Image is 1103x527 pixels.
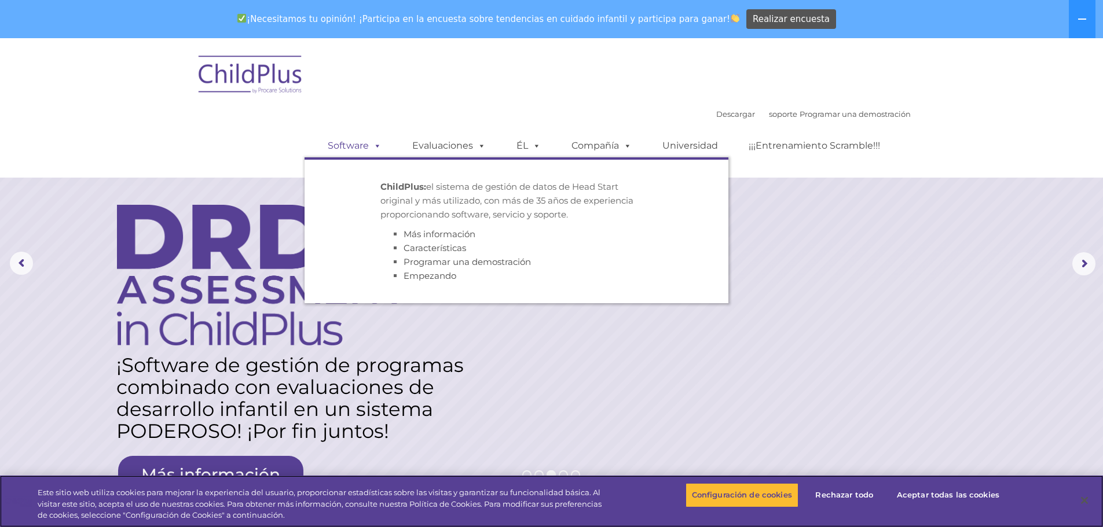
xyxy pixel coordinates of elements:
button: Rechazar todo [808,483,881,507]
a: Empezando [404,270,456,281]
font: ChildPlus: [380,181,426,192]
font: Evaluaciones [412,140,473,151]
img: Evaluación del DRDP en ChildPlus [117,204,406,345]
font: ÉL [516,140,528,151]
font: Software [328,140,369,151]
a: Características [404,242,466,253]
font: Más información [141,465,280,484]
a: Compañía [560,134,643,157]
a: Más información [118,456,303,493]
a: Universidad [651,134,730,157]
font: Compañía [571,140,619,151]
a: Realizar encuesta [746,9,837,30]
font: ¡¡¡Entrenamiento Scramble!!! [749,140,880,151]
font: Rechazar todo [815,490,873,499]
button: Aceptar todas las cookies [891,483,1006,507]
img: ✅ [237,14,246,23]
button: Configuración de cookies [686,483,798,507]
font: Número de teléfono [161,124,227,132]
font: ¡Software de gestión de programas combinado con evaluaciones de desarrollo infantil en un sistema... [116,353,464,443]
font: Realizar encuesta [753,14,830,24]
img: 👏 [731,14,739,23]
font: Aceptar todas las cookies [897,490,999,499]
a: Descargar [716,109,755,119]
font: | [797,109,800,119]
a: Software [316,134,393,157]
font: Este sitio web utiliza cookies para mejorar la experiencia del usuario, proporcionar estadísticas... [38,488,602,519]
font: Apellido [161,76,188,85]
a: ÉL [505,134,552,157]
a: Programar una demostración [404,256,531,267]
a: Más información [404,229,475,239]
a: ¡¡¡Entrenamiento Scramble!!! [737,134,892,157]
a: Evaluaciones [401,134,497,157]
font: Incluya capturas de pantalla o imágenes que puedan ser útiles para proporcionar un contexto útil. [1,448,276,455]
font: Universidad [662,140,718,151]
a: Programar una demostración [800,109,911,119]
font: ¡Necesitamos tu opinión! ¡Participa en la encuesta sobre tendencias en cuidado infantil y partici... [247,14,730,24]
img: ChildPlus de Procare Solutions [193,47,309,105]
button: Cerca [1072,488,1097,513]
font: Configuración de cookies [692,490,792,499]
font: el sistema de gestión de datos de Head Start original y más utilizado, con más de 35 años de expe... [380,181,633,220]
a: soporte [769,109,797,119]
